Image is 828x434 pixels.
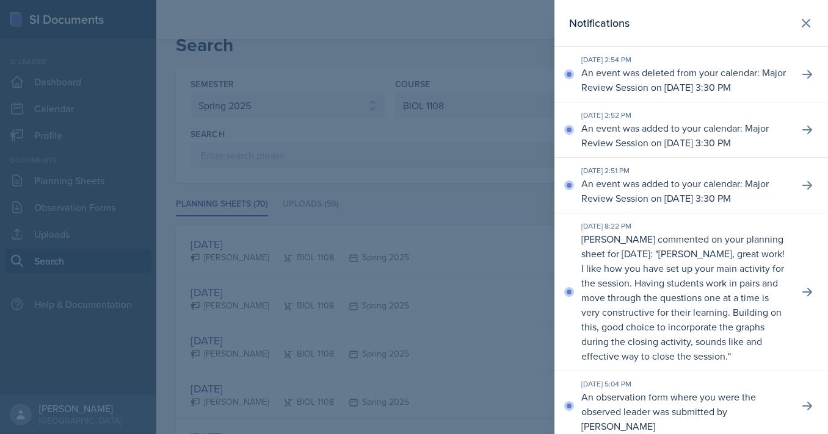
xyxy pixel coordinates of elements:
p: An event was deleted from your calendar: Major Review Session on [DATE] 3:30 PM [581,65,789,94]
div: [DATE] 8:22 PM [581,221,789,232]
p: An event was added to your calendar: Major Review Session on [DATE] 3:30 PM [581,121,789,150]
div: [DATE] 2:52 PM [581,110,789,121]
h2: Notifications [569,15,630,32]
p: [PERSON_NAME], great work! I like how you have set up your main activity for the session. Having ... [581,247,785,363]
div: [DATE] 2:54 PM [581,54,789,65]
p: An event was added to your calendar: Major Review Session on [DATE] 3:30 PM [581,176,789,205]
p: [PERSON_NAME] commented on your planning sheet for [DATE]: " " [581,232,789,363]
div: [DATE] 2:51 PM [581,165,789,176]
div: [DATE] 5:04 PM [581,379,789,390]
p: An observation form where you were the observed leader was submitted by [PERSON_NAME] [581,390,789,433]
